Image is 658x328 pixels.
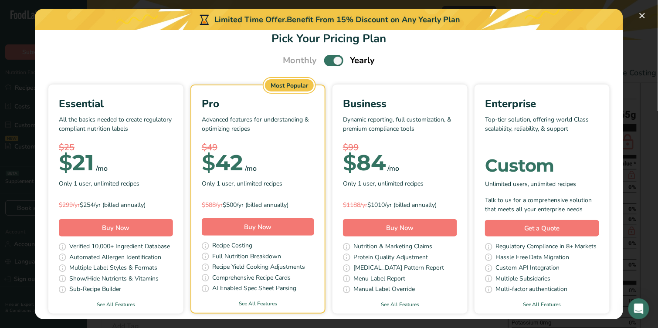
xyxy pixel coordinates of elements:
[343,154,386,172] div: 84
[212,262,305,273] span: Recipe Yield Cooking Adjustments
[212,252,281,263] span: Full Nutrition Breakdown
[495,242,597,253] span: Regulatory Compliance in 8+ Markets
[524,223,560,233] span: Get a Quote
[353,263,444,274] span: [MEDICAL_DATA] Pattern Report
[343,179,424,188] span: Only 1 user, unlimited recipes
[353,242,432,253] span: Nutrition & Marketing Claims
[485,220,599,237] a: Get a Quote
[59,154,94,172] div: 21
[202,115,314,141] p: Advanced features for understanding & optimizing recipes
[287,14,460,26] div: Benefit From 15% Discount on Any Yearly Plan
[59,149,72,176] span: $
[202,141,314,154] div: $49
[69,284,121,295] span: Sub-Recipe Builder
[283,54,317,67] span: Monthly
[343,200,457,210] div: $1010/yr (billed annually)
[343,141,457,154] div: $99
[96,163,108,174] div: /mo
[59,200,173,210] div: $254/yr (billed annually)
[343,115,457,141] p: Dynamic reporting, full customization, & premium compliance tools
[212,273,291,284] span: Comprehensive Recipe Cards
[387,163,399,174] div: /mo
[202,154,243,172] div: 42
[485,179,577,189] span: Unlimited users, unlimited recipes
[265,79,314,91] div: Most Popular
[353,284,415,295] span: Manual Label Override
[495,253,570,264] span: Hassle Free Data Migration
[202,179,282,188] span: Only 1 user, unlimited recipes
[202,200,314,210] div: $500/yr (billed annually)
[485,115,599,141] p: Top-tier solution, offering world Class scalability, reliability, & support
[495,284,568,295] span: Multi-factor authentication
[69,274,159,285] span: Show/Hide Nutrients & Vitamins
[332,301,468,308] a: See All Features
[35,9,623,30] div: Limited Time Offer.
[69,263,157,274] span: Multiple Label Styles & Formats
[59,96,173,112] div: Essential
[202,218,314,236] button: Buy Now
[485,157,599,174] div: Custom
[59,179,139,188] span: Only 1 user, unlimited recipes
[244,223,272,231] span: Buy Now
[495,263,560,274] span: Custom API Integration
[212,241,252,252] span: Recipe Costing
[387,223,414,232] span: Buy Now
[191,300,325,308] a: See All Features
[48,301,183,308] a: See All Features
[59,115,173,141] p: All the basics needed to create regulatory compliant nutrition labels
[212,284,296,294] span: AI Enabled Spec Sheet Parsing
[202,201,223,209] span: $588/yr
[485,96,599,112] div: Enterprise
[485,196,599,214] div: Talk to us for a comprehensive solution that meets all your enterprise needs
[353,253,428,264] span: Protein Quality Adjustment
[202,96,314,112] div: Pro
[59,201,80,209] span: $299/yr
[353,274,405,285] span: Menu Label Report
[343,219,457,237] button: Buy Now
[102,223,130,232] span: Buy Now
[69,253,161,264] span: Automated Allergen Identification
[475,301,610,308] a: See All Features
[343,149,356,176] span: $
[495,274,551,285] span: Multiple Subsidaries
[628,298,649,319] div: Open Intercom Messenger
[343,96,457,112] div: Business
[59,141,173,154] div: $25
[59,219,173,237] button: Buy Now
[202,149,215,176] span: $
[69,242,170,253] span: Verified 10,000+ Ingredient Database
[245,163,257,174] div: /mo
[45,30,613,47] h1: Pick Your Pricing Plan
[350,54,375,67] span: Yearly
[343,201,367,209] span: $1188/yr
